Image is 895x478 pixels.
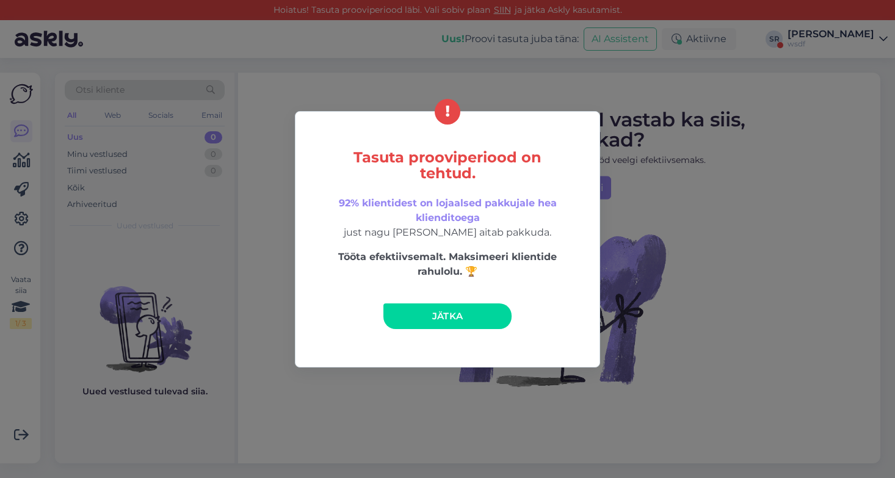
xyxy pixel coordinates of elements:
p: just nagu [PERSON_NAME] aitab pakkuda. [321,196,574,240]
p: Tööta efektiivsemalt. Maksimeeri klientide rahulolu. 🏆 [321,250,574,279]
a: Jätka [383,303,512,329]
h5: Tasuta prooviperiood on tehtud. [321,150,574,181]
span: 92% klientidest on lojaalsed pakkujale hea klienditoega [339,197,557,223]
span: Jätka [432,310,463,322]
